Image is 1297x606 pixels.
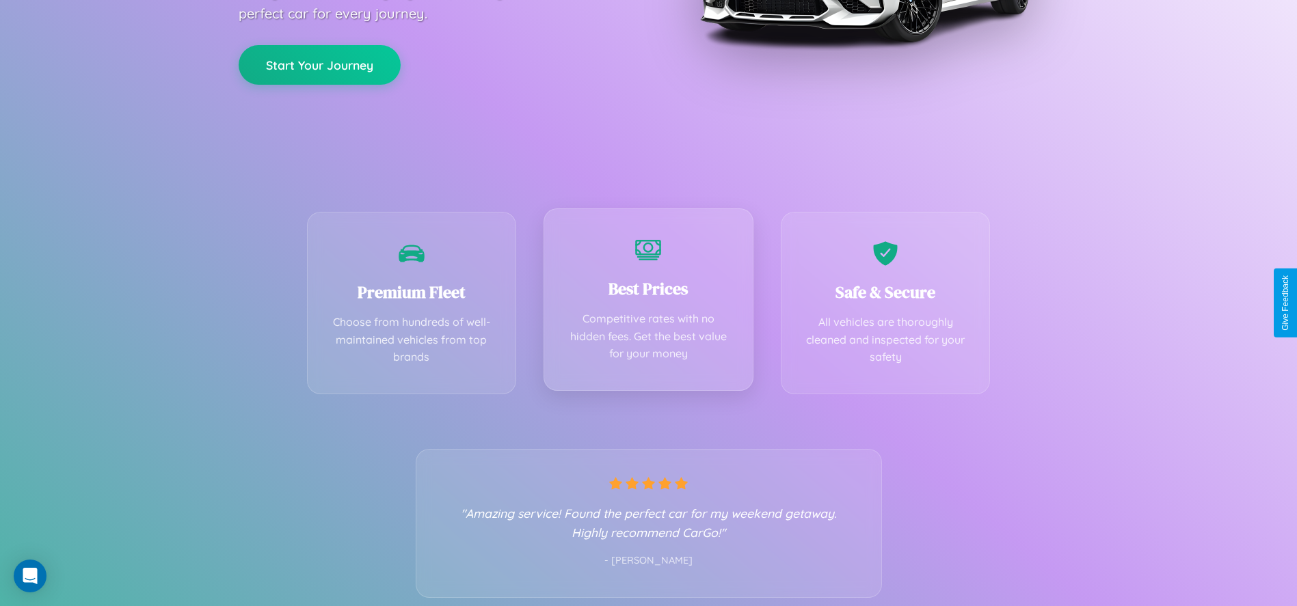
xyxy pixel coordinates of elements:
button: Start Your Journey [239,45,401,85]
h3: Premium Fleet [328,281,496,303]
p: All vehicles are thoroughly cleaned and inspected for your safety [802,314,970,366]
p: - [PERSON_NAME] [444,552,854,570]
div: Give Feedback [1281,275,1290,331]
p: Choose from hundreds of well-maintained vehicles from top brands [328,314,496,366]
p: "Amazing service! Found the perfect car for my weekend getaway. Highly recommend CarGo!" [444,504,854,542]
h3: Best Prices [565,277,732,300]
p: Competitive rates with no hidden fees. Get the best value for your money [565,310,732,363]
div: Open Intercom Messenger [14,560,46,592]
h3: Safe & Secure [802,281,970,303]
